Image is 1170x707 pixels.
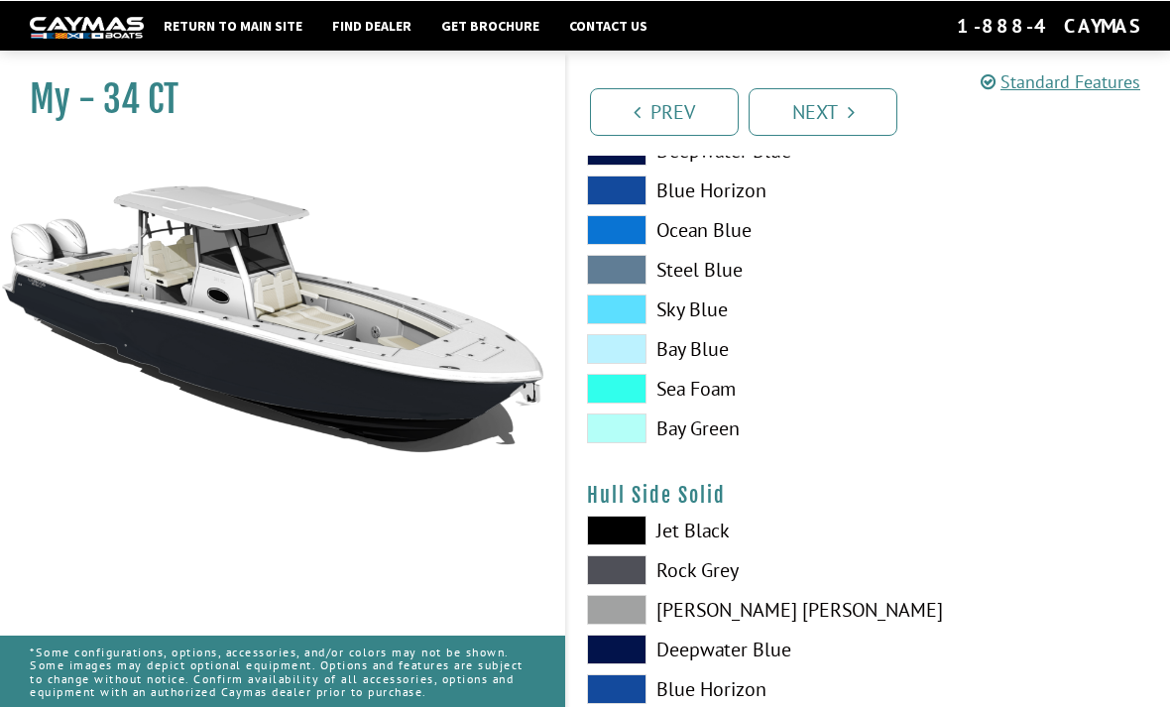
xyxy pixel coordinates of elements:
label: Bay Blue [587,333,849,363]
a: Find Dealer [322,12,421,38]
a: Next [749,87,897,135]
a: Contact Us [559,12,657,38]
label: Jet Black [587,515,849,544]
label: Sky Blue [587,294,849,323]
h1: My - 34 CT [30,76,516,121]
div: 1-888-4CAYMAS [957,12,1140,38]
label: Blue Horizon [587,673,849,703]
label: Steel Blue [587,254,849,284]
label: Rock Grey [587,554,849,584]
label: [PERSON_NAME] [PERSON_NAME] [587,594,849,624]
h4: Hull Side Solid [587,482,1150,507]
label: Ocean Blue [587,214,849,244]
a: Standard Features [981,69,1140,92]
label: Blue Horizon [587,175,849,204]
p: *Some configurations, options, accessories, and/or colors may not be shown. Some images may depic... [30,635,535,707]
a: Get Brochure [431,12,549,38]
label: Deepwater Blue [587,634,849,663]
label: Sea Foam [587,373,849,403]
label: Bay Green [587,412,849,442]
a: Prev [590,87,739,135]
img: white-logo-c9c8dbefe5ff5ceceb0f0178aa75bf4bb51f6bca0971e226c86eb53dfe498488.png [30,16,144,37]
ul: Pagination [585,84,1170,135]
a: Return to main site [154,12,312,38]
